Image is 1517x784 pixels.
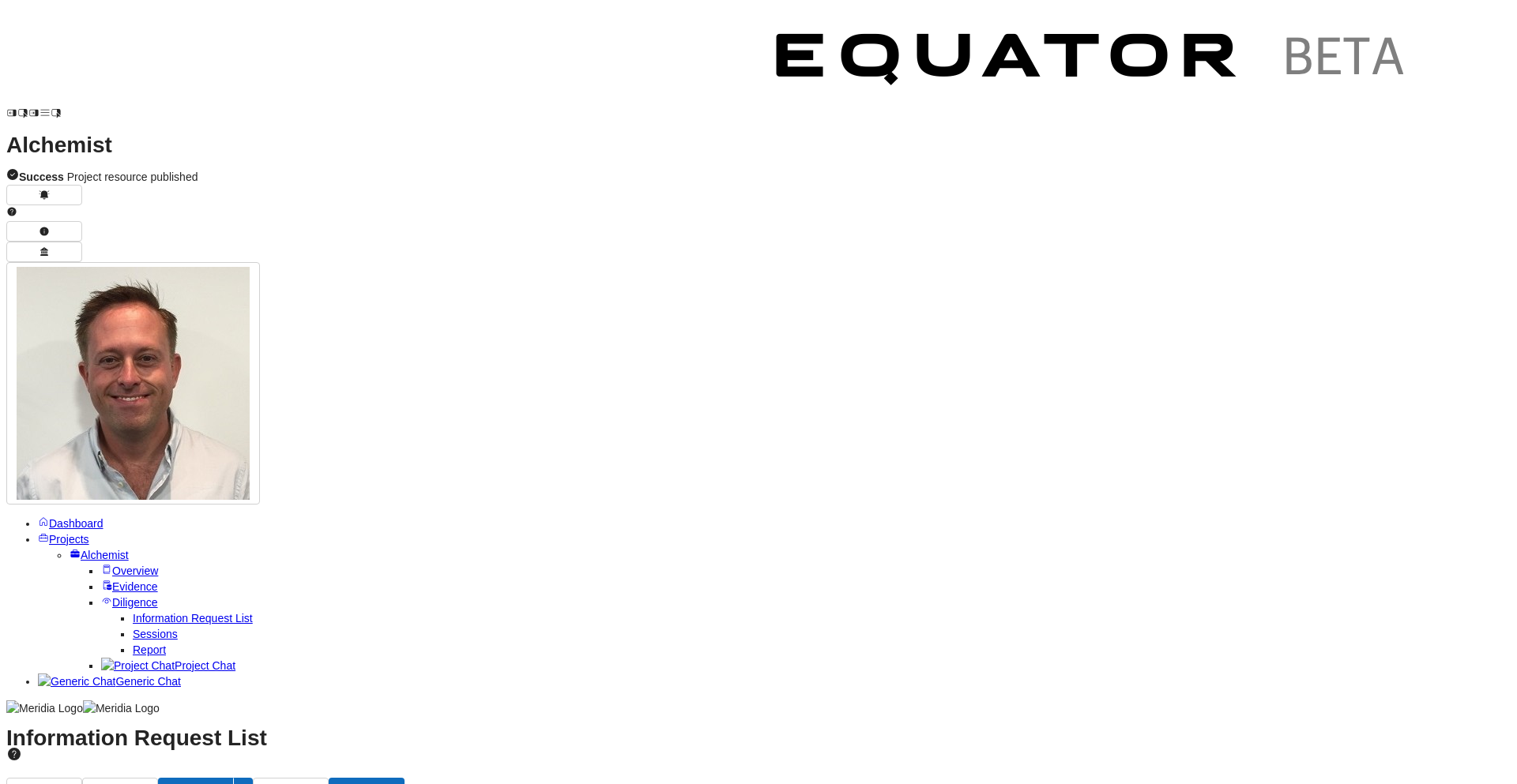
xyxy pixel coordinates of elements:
[83,700,160,716] img: Meridia Logo
[19,171,64,183] strong: Success
[133,628,178,640] a: Sessions
[49,517,104,530] span: Dashboard
[38,533,89,546] a: Projects
[70,549,129,561] a: Alchemist
[101,580,158,593] a: Evidence
[115,675,180,688] span: Generic Chat
[17,267,250,500] img: Profile Icon
[6,137,1511,153] h1: Alchemist
[101,659,235,672] a: Project ChatProject Chat
[6,730,1511,763] h1: Information Request List
[19,171,198,183] span: Project resource published
[49,533,89,546] span: Projects
[749,6,1436,118] img: Customer Logo
[101,658,175,673] img: Project Chat
[112,565,158,577] span: Overview
[38,673,115,689] img: Generic Chat
[38,675,181,688] a: Generic ChatGeneric Chat
[133,643,166,656] a: Report
[101,596,158,609] a: Diligence
[81,549,129,561] span: Alchemist
[112,596,158,609] span: Diligence
[62,6,749,118] img: Customer Logo
[175,659,235,672] span: Project Chat
[38,517,104,530] a: Dashboard
[6,700,83,716] img: Meridia Logo
[133,612,253,625] a: Information Request List
[101,565,158,577] a: Overview
[112,580,158,593] span: Evidence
